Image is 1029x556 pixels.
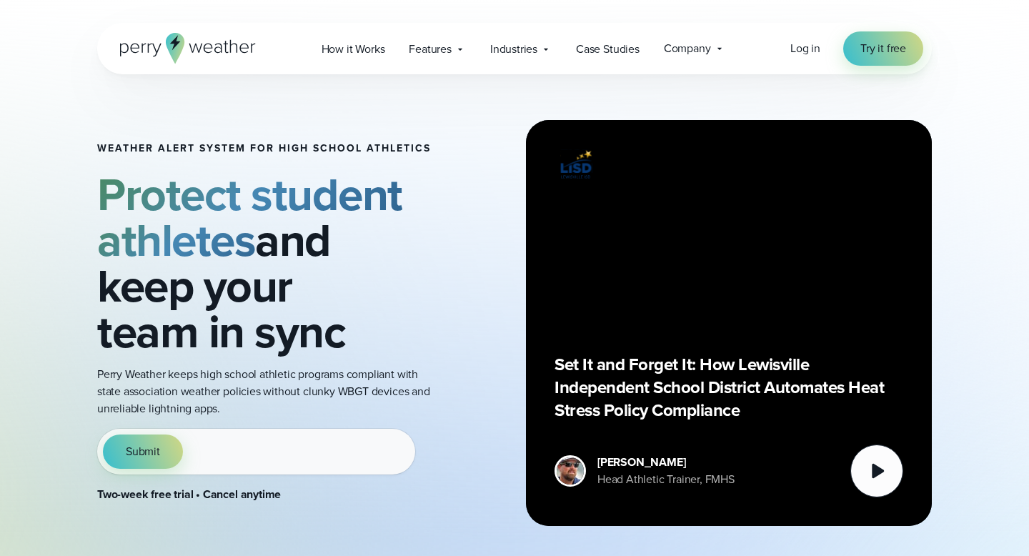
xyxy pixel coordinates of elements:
[597,471,735,488] div: Head Athletic Trainer, FMHS
[97,486,281,502] strong: Two-week free trial • Cancel anytime
[322,41,385,58] span: How it Works
[97,143,432,154] h1: Weather Alert System for High School Athletics
[126,443,160,460] span: Submit
[409,41,452,58] span: Features
[597,454,735,471] div: [PERSON_NAME]
[97,172,432,354] h2: and keep your team in sync
[97,161,402,274] strong: Protect student athletes
[860,40,906,57] span: Try it free
[564,34,652,64] a: Case Studies
[576,41,640,58] span: Case Studies
[97,366,432,417] p: Perry Weather keeps high school athletic programs compliant with state association weather polici...
[790,40,820,57] a: Log in
[103,435,183,469] button: Submit
[555,149,597,181] img: Lewisville ISD logo
[557,457,584,485] img: cody-henschke-headshot
[490,41,537,58] span: Industries
[309,34,397,64] a: How it Works
[790,40,820,56] span: Log in
[664,40,711,57] span: Company
[555,353,903,422] p: Set It and Forget It: How Lewisville Independent School District Automates Heat Stress Policy Com...
[843,31,923,66] a: Try it free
